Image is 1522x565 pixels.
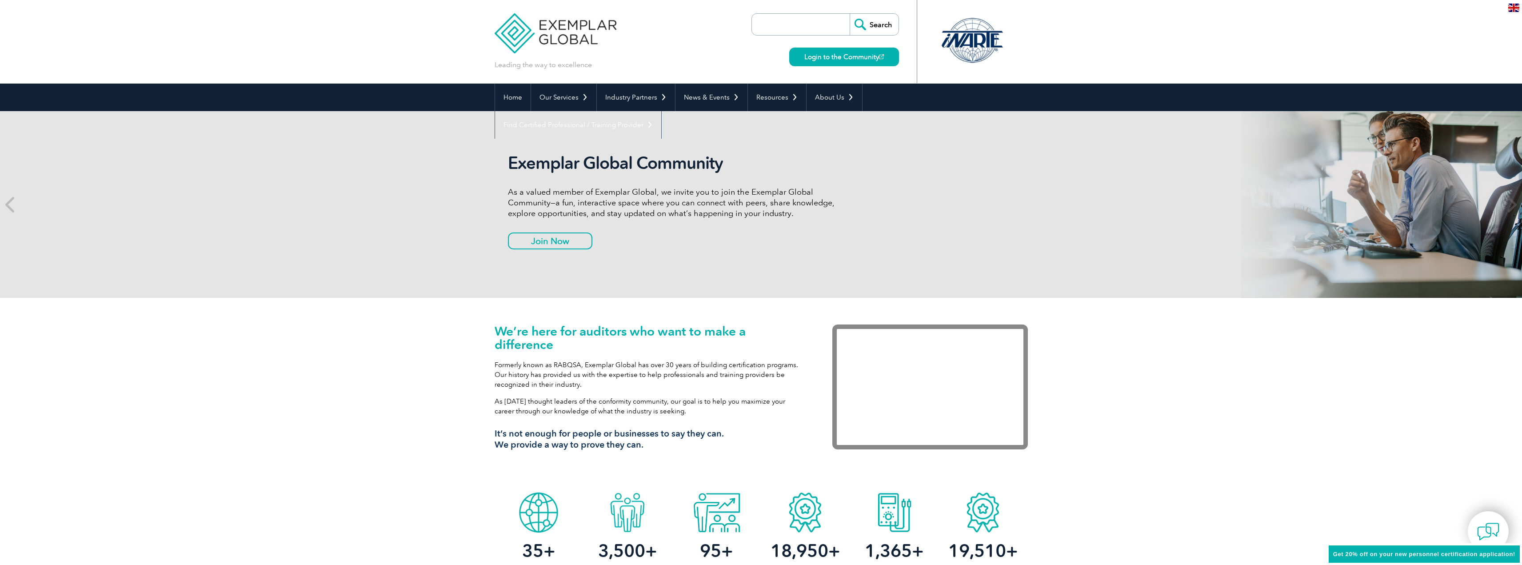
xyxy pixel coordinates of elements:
[748,84,806,111] a: Resources
[508,187,841,219] p: As a valued member of Exemplar Global, we invite you to join the Exemplar Global Community—a fun,...
[1333,551,1515,557] span: Get 20% off on your new personnel certification application!
[771,540,828,561] span: 18,950
[672,544,761,558] h2: +
[597,84,675,111] a: Industry Partners
[865,540,912,561] span: 1,365
[832,325,1028,449] iframe: Exemplar Global: Working together to make a difference
[948,540,1006,561] span: 19,510
[495,111,661,139] a: Find Certified Professional / Training Provider
[495,544,583,558] h2: +
[508,153,841,173] h2: Exemplar Global Community
[850,14,899,35] input: Search
[531,84,596,111] a: Our Services
[761,544,850,558] h2: +
[1508,4,1519,12] img: en
[495,60,592,70] p: Leading the way to excellence
[1477,521,1499,543] img: contact-chat.png
[495,84,531,111] a: Home
[700,540,721,561] span: 95
[495,360,806,389] p: Formerly known as RABQSA, Exemplar Global has over 30 years of building certification programs. O...
[675,84,747,111] a: News & Events
[583,544,672,558] h2: +
[508,232,592,249] a: Join Now
[495,325,806,351] h1: We’re here for auditors who want to make a difference
[939,544,1027,558] h2: +
[598,540,645,561] span: 3,500
[850,544,939,558] h2: +
[807,84,862,111] a: About Us
[495,397,806,416] p: As [DATE] thought leaders of the conformity community, our goal is to help you maximize your care...
[495,428,806,450] h3: It’s not enough for people or businesses to say they can. We provide a way to prove they can.
[789,48,899,66] a: Login to the Community
[879,54,884,59] img: open_square.png
[522,540,543,561] span: 35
